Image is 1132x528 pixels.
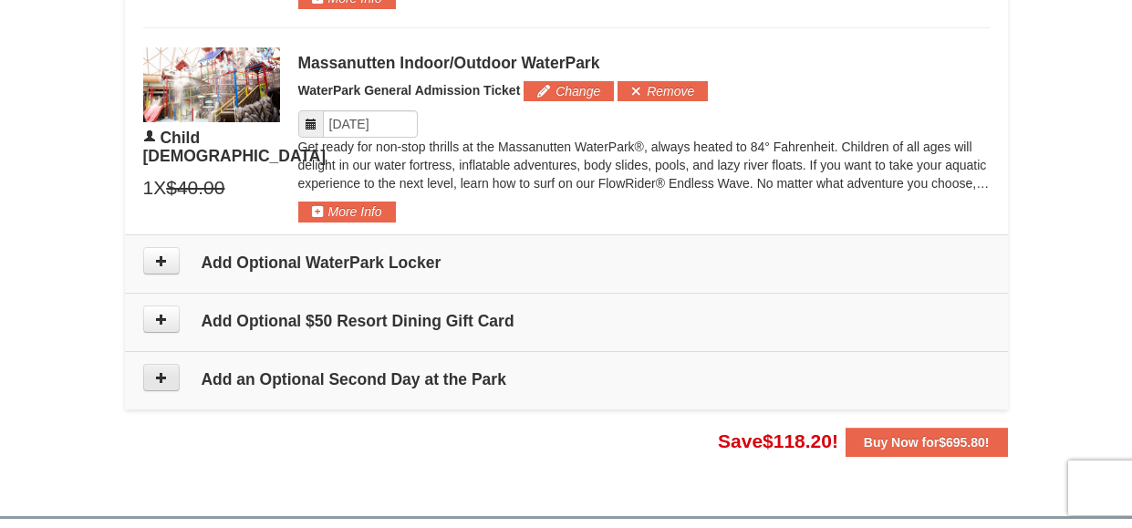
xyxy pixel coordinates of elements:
[143,254,990,272] h4: Add Optional WaterPark Locker
[846,428,1008,457] button: Buy Now for$695.80!
[298,83,521,98] span: WaterPark General Admission Ticket
[153,174,166,202] span: X
[864,435,990,450] strong: Buy Now for !
[143,47,280,122] img: 6619917-1403-22d2226d.jpg
[143,370,990,388] h4: Add an Optional Second Day at the Park
[763,430,832,451] span: $118.20
[939,435,985,450] span: $695.80
[143,174,154,202] span: 1
[298,138,990,192] p: Get ready for non-stop thrills at the Massanutten WaterPark®, always heated to 84° Fahrenheit. Ch...
[143,312,990,330] h4: Add Optional $50 Resort Dining Gift Card
[298,202,396,222] button: More Info
[298,54,990,72] div: Massanutten Indoor/Outdoor WaterPark
[524,81,614,101] button: Change
[618,81,708,101] button: Remove
[143,129,327,165] span: Child [DEMOGRAPHIC_DATA]
[718,430,838,451] span: Save !
[166,174,224,202] span: $40.00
